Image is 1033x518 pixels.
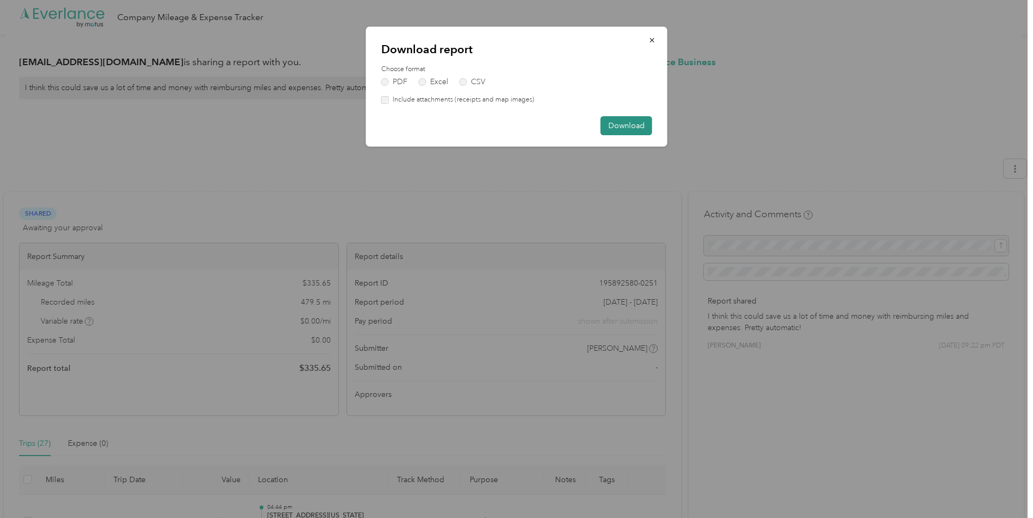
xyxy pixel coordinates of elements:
[389,95,534,105] label: Include attachments (receipts and map images)
[381,78,407,86] label: PDF
[601,116,652,135] button: Download
[459,78,486,86] label: CSV
[419,78,448,86] label: Excel
[381,42,652,57] p: Download report
[381,65,652,74] label: Choose format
